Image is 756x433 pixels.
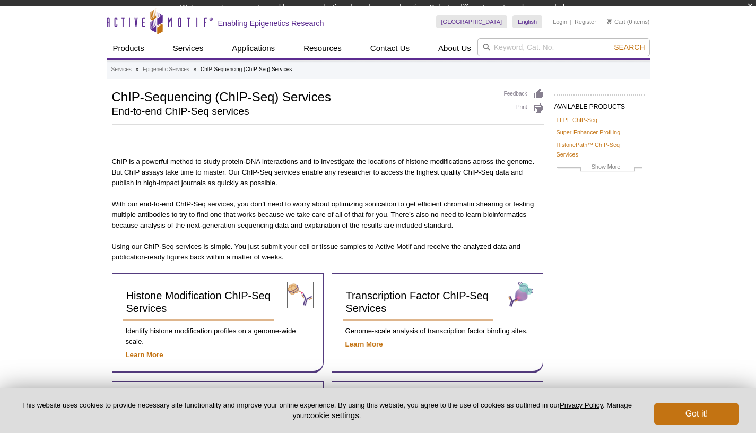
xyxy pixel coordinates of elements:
a: FFPE ChIP-Seq [557,115,597,125]
input: Keyword, Cat. No. [477,38,650,56]
li: ChIP-Sequencing (ChIP-Seq) Services [201,66,292,72]
span: Search [614,43,645,51]
p: Using our ChIP-Seq services is simple. You just submit your cell or tissue samples to Active Moti... [112,241,544,263]
a: English [512,15,542,28]
a: Feedback [504,88,544,100]
a: About Us [432,38,477,58]
a: Services [111,65,132,74]
a: Register [575,18,596,25]
p: ChIP is a powerful method to study protein-DNA interactions and to investigate the locations of h... [112,157,544,188]
span: Histone Modification ChIP-Seq Services [126,290,271,314]
p: Genome-scale analysis of transcription factor binding sites. [343,326,532,336]
img: histone modification ChIP-Seq [287,282,314,308]
a: Learn More [126,351,163,359]
a: Applications [225,38,281,58]
button: Search [611,42,648,52]
li: | [570,15,572,28]
a: Show More [557,162,642,174]
li: » [194,66,197,72]
p: With our end-to-end ChIP-Seq services, you don’t need to worry about optimizing sonication to get... [112,199,544,231]
p: This website uses cookies to provide necessary site functionality and improve your online experie... [17,401,637,421]
span: Transcription Factor ChIP-Seq Services [346,290,489,314]
a: HistonePath™ ChIP-Seq Services [557,140,642,159]
h1: ChIP-Sequencing (ChIP-Seq) Services [112,88,493,104]
button: cookie settings [306,411,359,420]
p: Identify histone modification profiles on a genome-wide scale. [123,326,312,347]
img: Your Cart [607,19,612,24]
a: Super-Enhancer Profiling [557,127,621,137]
a: Learn More [345,340,383,348]
button: Got it! [654,403,739,425]
h2: Enabling Epigenetics Research [218,19,324,28]
a: Histone Modification ChIP-Seq Services [123,284,274,321]
img: transcription factor ChIP-Seq [507,282,533,308]
a: Epigenetic Services [143,65,189,74]
a: Products [107,38,151,58]
a: Transcription Factor ChIP-Seq Services [343,284,494,321]
a: Services [167,38,210,58]
li: » [136,66,139,72]
li: (0 items) [607,15,650,28]
a: Contact Us [364,38,416,58]
h2: AVAILABLE PRODUCTS [554,94,645,114]
a: Privacy Policy [560,401,603,409]
a: [GEOGRAPHIC_DATA] [436,15,508,28]
a: Cart [607,18,625,25]
h2: End-to-end ChIP-Seq services [112,107,493,116]
a: Resources [297,38,348,58]
a: Print [504,102,544,114]
a: Login [553,18,567,25]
